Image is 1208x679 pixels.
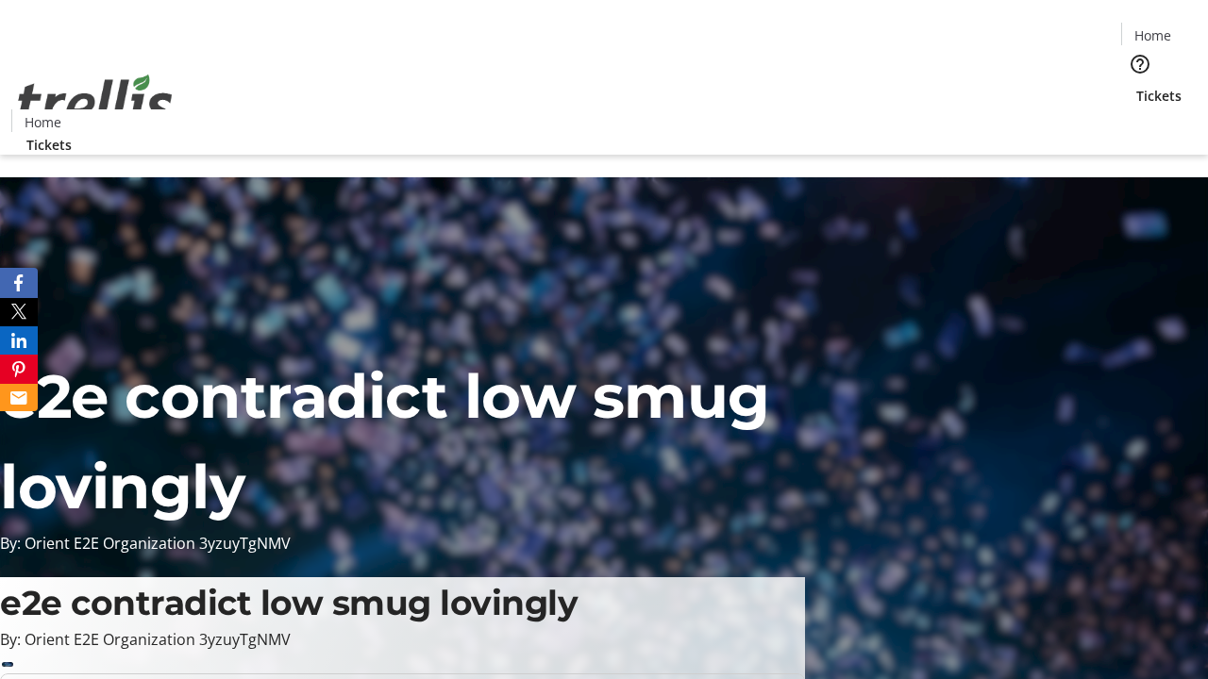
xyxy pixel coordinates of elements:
[11,54,179,148] img: Orient E2E Organization 3yzuyTgNMV's Logo
[12,112,73,132] a: Home
[25,112,61,132] span: Home
[1122,25,1183,45] a: Home
[1121,45,1159,83] button: Help
[1134,25,1171,45] span: Home
[1121,86,1197,106] a: Tickets
[1136,86,1182,106] span: Tickets
[11,135,87,155] a: Tickets
[26,135,72,155] span: Tickets
[1121,106,1159,143] button: Cart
